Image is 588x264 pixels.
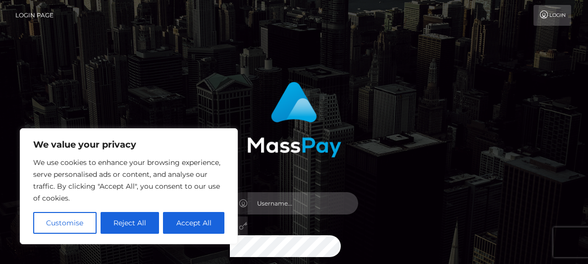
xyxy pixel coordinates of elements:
div: We value your privacy [20,128,238,244]
a: Login Page [15,5,53,26]
p: We value your privacy [33,139,224,151]
button: Customise [33,212,97,234]
a: Login [534,5,571,26]
p: We use cookies to enhance your browsing experience, serve personalised ads or content, and analys... [33,157,224,204]
img: MassPay Login [247,82,341,158]
button: Reject All [101,212,160,234]
input: Username... [248,192,359,214]
button: Accept All [163,212,224,234]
